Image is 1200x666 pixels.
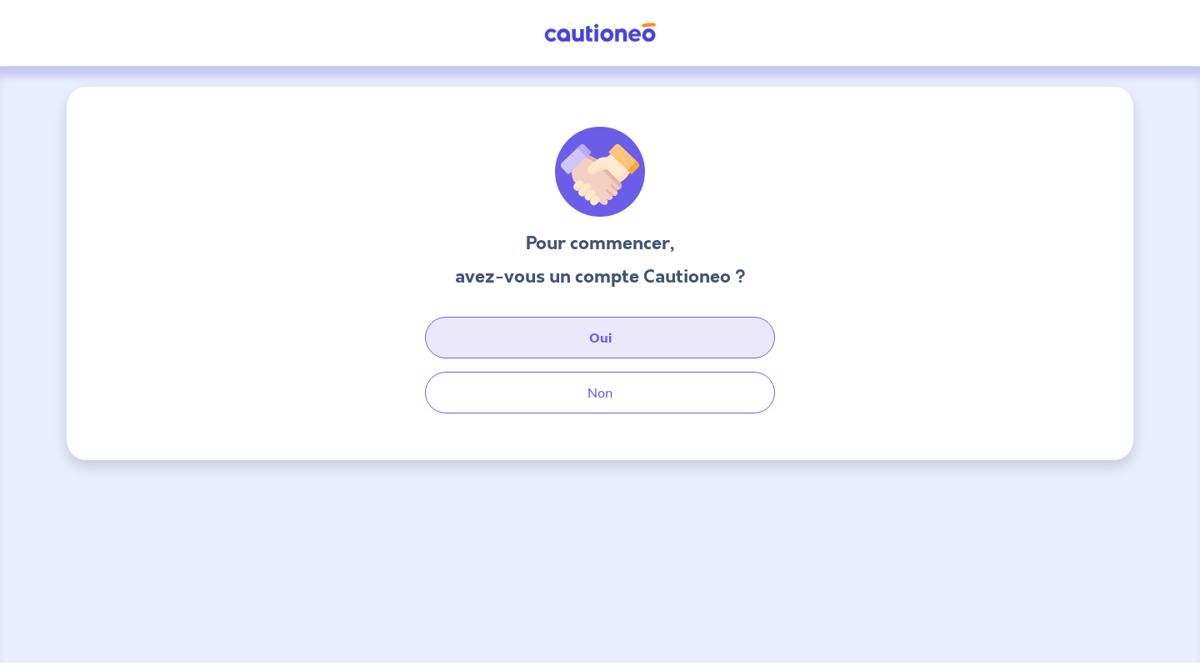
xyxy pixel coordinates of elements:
[455,230,746,257] h3: Pour commencer,
[425,317,775,358] button: Oui
[425,372,775,413] button: Non
[555,127,645,217] img: illu_welcome.svg
[455,263,746,290] h3: avez-vous un compte Cautioneo ?
[537,23,662,43] img: Cautioneo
